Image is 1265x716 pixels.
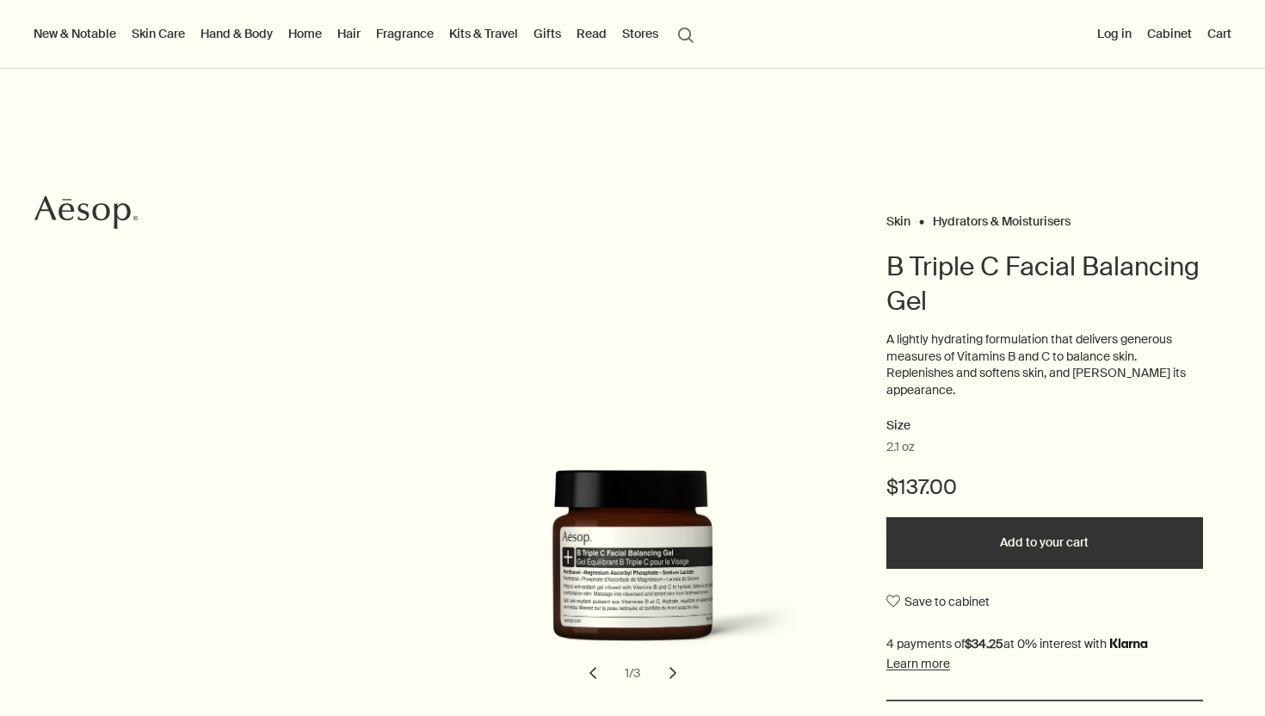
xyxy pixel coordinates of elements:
h2: Size [886,416,1203,436]
button: Add to your cart - $137.00 [886,517,1203,569]
a: Hair [334,22,364,45]
svg: Aesop [34,195,138,230]
button: Stores [619,22,662,45]
button: Log in [1094,22,1135,45]
button: next slide [654,654,692,692]
a: Kits & Travel [446,22,521,45]
button: Cart [1204,22,1235,45]
img: B triple C facial balancing gel texture [454,470,832,670]
a: Cabinet [1144,22,1195,45]
a: Skin [886,213,910,221]
div: B Triple C Facial Balancing Gel [422,470,843,692]
a: Fragrance [373,22,437,45]
button: previous slide [574,654,612,692]
a: Home [285,22,325,45]
button: Open search [670,17,701,50]
h1: B Triple C Facial Balancing Gel [886,250,1203,318]
span: $137.00 [886,473,957,501]
button: Save to cabinet [886,586,990,617]
a: Read [573,22,610,45]
a: Gifts [530,22,565,45]
a: Hydrators & Moisturisers [933,213,1071,221]
a: Hand & Body [197,22,276,45]
button: New & Notable [30,22,120,45]
p: A lightly hydrating formulation that delivers generous measures of Vitamins B and C to balance sk... [886,331,1203,398]
span: 2.1 oz [886,439,915,456]
a: Skin Care [128,22,188,45]
a: Aesop [30,191,142,238]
